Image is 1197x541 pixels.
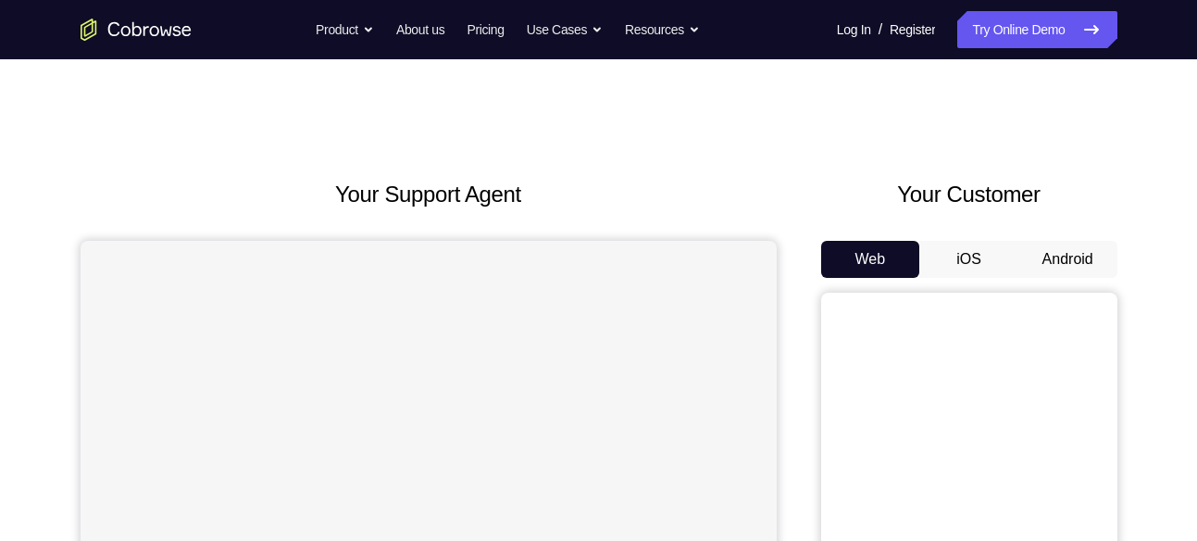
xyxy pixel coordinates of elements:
[919,241,1018,278] button: iOS
[1018,241,1117,278] button: Android
[890,11,935,48] a: Register
[957,11,1116,48] a: Try Online Demo
[527,11,603,48] button: Use Cases
[467,11,504,48] a: Pricing
[821,241,920,278] button: Web
[837,11,871,48] a: Log In
[625,11,700,48] button: Resources
[81,178,777,211] h2: Your Support Agent
[316,11,374,48] button: Product
[879,19,882,41] span: /
[396,11,444,48] a: About us
[821,178,1117,211] h2: Your Customer
[81,19,192,41] a: Go to the home page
